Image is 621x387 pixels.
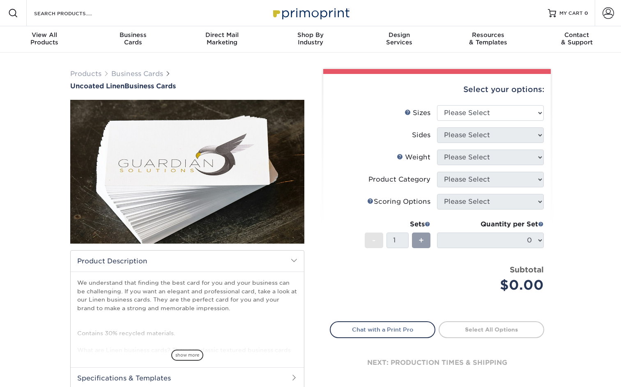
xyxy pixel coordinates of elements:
a: Products [70,70,101,78]
div: Services [355,31,444,46]
div: Sides [412,130,430,140]
a: BusinessCards [89,26,177,53]
span: Design [355,31,444,39]
a: Chat with a Print Pro [330,321,435,338]
input: SEARCH PRODUCTS..... [33,8,113,18]
span: Direct Mail [177,31,266,39]
h2: Product Description [71,251,304,272]
div: Sets [365,219,430,229]
strong: Subtotal [510,265,544,274]
img: Uncoated Linen 01 [70,55,304,289]
div: Select your options: [330,74,544,105]
a: DesignServices [355,26,444,53]
div: Cards [89,31,177,46]
span: - [372,234,376,246]
span: + [419,234,424,246]
a: Uncoated LinenBusiness Cards [70,82,304,90]
span: MY CART [559,10,583,17]
a: Resources& Templates [444,26,532,53]
div: Sizes [405,108,430,118]
span: Resources [444,31,532,39]
h1: Business Cards [70,82,304,90]
div: & Support [532,31,621,46]
a: Select All Options [439,321,544,338]
span: Contact [532,31,621,39]
span: Uncoated Linen [70,82,124,90]
span: 0 [584,10,588,16]
div: Industry [266,31,355,46]
a: Direct MailMarketing [177,26,266,53]
div: Scoring Options [367,197,430,207]
span: show more [171,350,203,361]
span: Business [89,31,177,39]
a: Shop ByIndustry [266,26,355,53]
a: Contact& Support [532,26,621,53]
a: Business Cards [111,70,163,78]
div: Product Category [368,175,430,184]
div: Quantity per Set [437,219,544,229]
img: Primoprint [269,4,352,22]
div: $0.00 [443,275,544,295]
div: & Templates [444,31,532,46]
div: Weight [397,152,430,162]
div: Marketing [177,31,266,46]
span: Shop By [266,31,355,39]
